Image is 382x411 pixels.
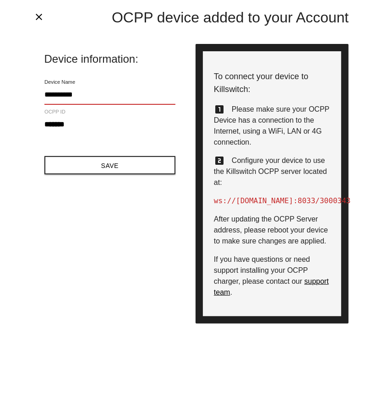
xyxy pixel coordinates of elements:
[214,105,329,146] span: Please make sure your OCPP Device has a connection to the Internet, using a WiFi, LAN or 4G conne...
[33,11,44,22] i: close
[214,254,330,298] p: .
[44,156,175,174] button: Save
[44,52,175,66] span: Device information:
[214,104,225,115] i: looks_one
[214,255,310,285] span: If you have questions or need support installing your OCPP charger, please contact our
[214,277,329,296] a: support team
[44,108,65,116] label: OCPP ID
[214,215,328,245] span: After updating the OCPP Server address, please reboot your device to make sure changes are applied.
[214,157,327,186] span: Configure your device to use the Killswitch OCPP server located at:
[112,9,349,26] span: OCPP device added to your Account
[214,155,225,166] i: looks_two
[214,196,316,205] span: ws://[DOMAIN_NAME]:8033
[214,70,330,96] p: To connect your device to Killswitch:
[44,78,75,86] label: Device Name
[316,196,351,205] span: /3000343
